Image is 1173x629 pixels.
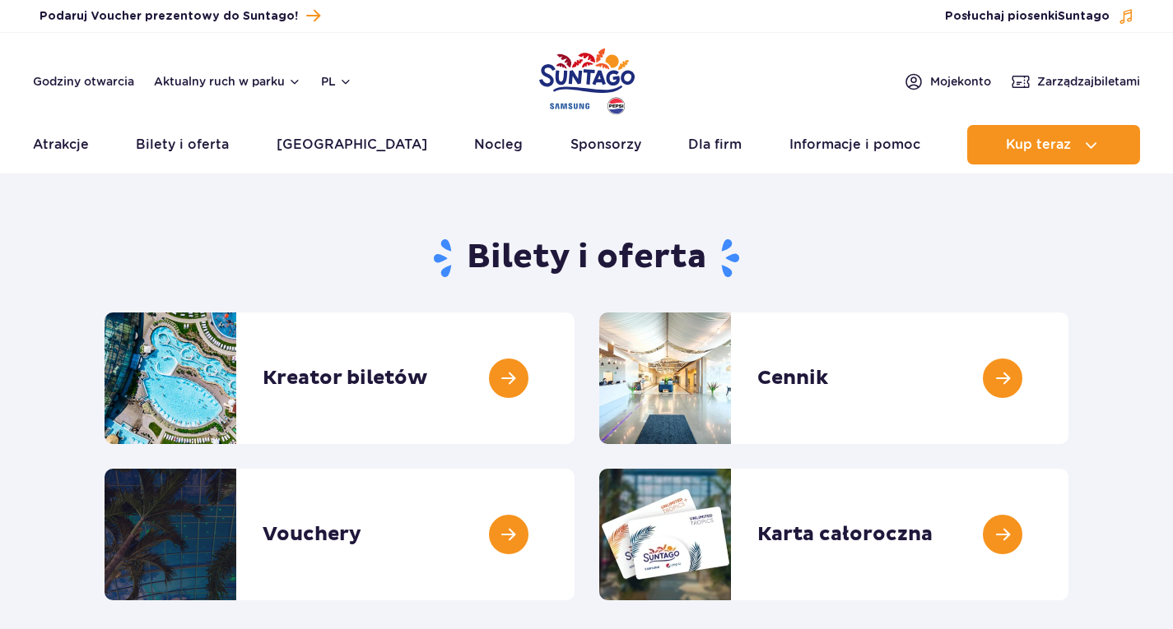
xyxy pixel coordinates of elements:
[40,5,320,27] a: Podaruj Voucher prezentowy do Suntago!
[688,125,742,164] a: Dla firm
[321,73,352,90] button: pl
[136,125,229,164] a: Bilety i oferta
[33,125,89,164] a: Atrakcje
[1006,137,1071,152] span: Kup teraz
[945,8,1134,25] button: Posłuchaj piosenkiSuntago
[789,125,920,164] a: Informacje i pomoc
[945,8,1110,25] span: Posłuchaj piosenki
[904,72,991,91] a: Mojekonto
[474,125,523,164] a: Nocleg
[539,41,635,117] a: Park of Poland
[930,73,991,90] span: Moje konto
[1011,72,1140,91] a: Zarządzajbiletami
[1037,73,1140,90] span: Zarządzaj biletami
[154,75,301,88] button: Aktualny ruch w parku
[1058,11,1110,22] span: Suntago
[570,125,641,164] a: Sponsorzy
[33,73,134,90] a: Godziny otwarcia
[105,237,1068,280] h1: Bilety i oferta
[967,125,1140,164] button: Kup teraz
[40,8,298,25] span: Podaruj Voucher prezentowy do Suntago!
[277,125,427,164] a: [GEOGRAPHIC_DATA]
